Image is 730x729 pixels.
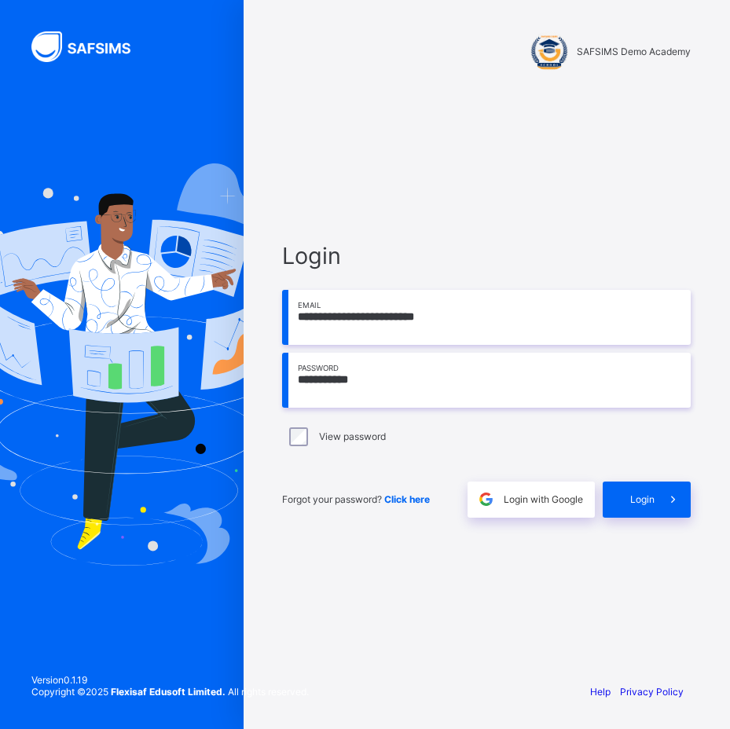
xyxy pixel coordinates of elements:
span: Forgot your password? [282,493,430,505]
label: View password [319,430,386,442]
a: Privacy Policy [620,686,684,698]
strong: Flexisaf Edusoft Limited. [111,686,226,698]
img: SAFSIMS Logo [31,31,149,62]
span: Login [630,493,655,505]
span: SAFSIMS Demo Academy [577,46,691,57]
a: Help [590,686,611,698]
span: Login with Google [504,493,583,505]
span: Version 0.1.19 [31,674,309,686]
span: Copyright © 2025 All rights reserved. [31,686,309,698]
img: google.396cfc9801f0270233282035f929180a.svg [477,490,495,508]
span: Login [282,242,691,269]
a: Click here [384,493,430,505]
